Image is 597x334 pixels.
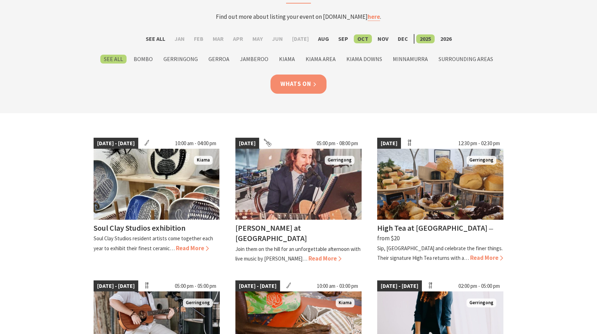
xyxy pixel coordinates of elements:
label: Dec [394,34,412,43]
label: See All [142,34,169,43]
label: Apr [229,34,247,43]
a: [DATE] - [DATE] 10:00 am - 04:00 pm Clay display Kiama Soul Clay Studios exhibition Soul Clay Stu... [94,138,220,263]
img: Anthony Hughes [235,149,362,220]
label: Mar [209,34,227,43]
span: Gerringong [467,299,496,307]
a: [DATE] 05:00 pm - 08:00 pm Anthony Hughes Gerringong [PERSON_NAME] at [GEOGRAPHIC_DATA] Join them... [235,138,362,263]
label: Jun [268,34,286,43]
span: Gerringong [325,156,355,165]
span: [DATE] - [DATE] [235,280,280,292]
span: Read More [176,244,209,252]
label: 2025 [416,34,435,43]
span: Read More [470,254,503,262]
span: [DATE] - [DATE] [94,138,138,149]
label: Kiama Downs [343,55,386,64]
label: May [249,34,266,43]
span: Kiama [194,156,213,165]
span: 10:00 am - 03:00 pm [313,280,362,292]
span: [DATE] [235,138,259,149]
a: [DATE] 12:30 pm - 02:30 pm High Tea Gerringong High Tea at [GEOGRAPHIC_DATA] ⁠— from $20 Sip, [GE... [377,138,503,263]
span: 10:00 am - 04:00 pm [172,138,220,149]
span: [DATE] - [DATE] [377,280,422,292]
span: 05:00 pm - 05:00 pm [171,280,220,292]
p: Find out more about listing your event on [DOMAIN_NAME] . [160,12,437,22]
span: 05:00 pm - 08:00 pm [313,138,362,149]
label: Nov [374,34,392,43]
label: 2026 [437,34,455,43]
img: Clay display [94,149,220,220]
span: [DATE] [377,138,401,149]
img: High Tea [377,149,503,220]
label: Gerroa [205,55,233,64]
label: Surrounding Areas [435,55,497,64]
span: Gerringong [183,299,213,307]
a: here [368,13,380,21]
p: Join them on the hill for an unforgettable afternoon with live music by [PERSON_NAME]… [235,246,361,262]
p: Soul Clay Studios resident artists come together each year to exhibit their finest ceramic… [94,235,213,251]
label: See All [100,55,127,64]
span: 02:00 pm - 05:00 pm [455,280,503,292]
span: Gerringong [467,156,496,165]
label: Jan [171,34,188,43]
span: Kiama [336,299,355,307]
label: Sep [335,34,352,43]
label: [DATE] [289,34,312,43]
label: Minnamurra [389,55,431,64]
label: Aug [314,34,333,43]
span: 12:30 pm - 02:30 pm [455,138,503,149]
label: Oct [354,34,372,43]
span: [DATE] - [DATE] [94,280,138,292]
h4: High Tea at [GEOGRAPHIC_DATA] [377,223,487,233]
label: Gerringong [160,55,201,64]
h4: [PERSON_NAME] at [GEOGRAPHIC_DATA] [235,223,307,243]
label: Jamberoo [236,55,272,64]
label: Bombo [130,55,156,64]
label: Kiama [275,55,298,64]
span: Read More [308,254,341,262]
label: Kiama Area [302,55,339,64]
p: Sip, [GEOGRAPHIC_DATA] and celebrate the finer things. Their signature High Tea returns with a… [377,245,503,261]
h4: Soul Clay Studios exhibition [94,223,185,233]
a: Whats On [270,75,327,93]
label: Feb [190,34,207,43]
